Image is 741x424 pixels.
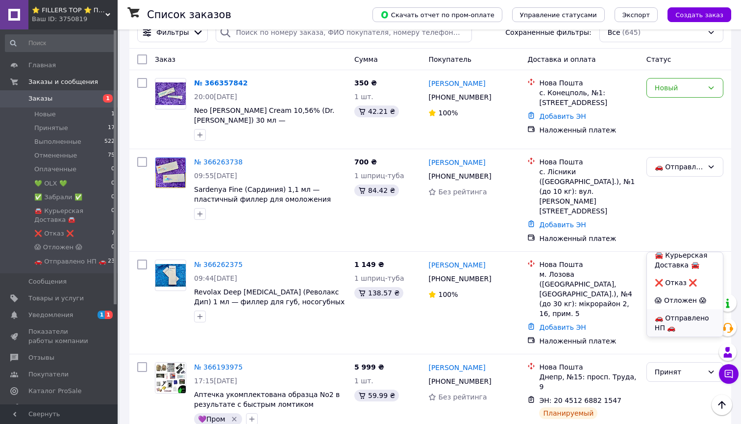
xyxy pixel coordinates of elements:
span: Заказы [28,94,52,103]
span: Заказы и сообщения [28,78,98,86]
button: Чат с покупателем [719,364,739,384]
a: Фото товару [155,260,186,291]
span: Новые [34,110,56,119]
span: 09:55[DATE] [194,172,237,180]
div: 84.42 ₴ [354,185,399,196]
a: Sardenya Fine (Сардиния) 1,1 мл — пластичный филлер для омоложения кожи и естественного объема губ [194,185,331,213]
span: 1 [111,110,115,119]
span: 🚘 Курьерская Доставка 🚘 [34,207,111,224]
span: Главная [28,61,56,70]
div: Наложенный платеж [539,125,638,135]
h1: Список заказов [147,9,231,21]
a: Создать заказ [658,10,731,18]
span: 🚗 Отправлено НП 🚗 [34,257,106,266]
a: [PERSON_NAME] [428,158,485,167]
li: 🚘 Курьерская Доставка 🚘 [647,246,723,274]
span: Экспорт [622,11,650,19]
span: Выполненные [34,137,81,146]
span: Уведомления [28,311,73,319]
div: Нова Пошта [539,157,638,167]
span: Статус [646,55,671,63]
div: с. Конецполь, №1: [STREET_ADDRESS] [539,88,638,107]
a: Добавить ЭН [539,112,586,120]
a: Аптечка укомплектована образца No2 в результате с быстрым ломтиком Мультиками [194,391,340,418]
span: 1 шприц-туба [354,274,404,282]
span: ЭН: 20 4512 6882 1547 [539,397,621,404]
button: Управление статусами [512,7,605,22]
a: № 366193975 [194,363,243,371]
button: Создать заказ [667,7,731,22]
span: Отмененные [34,151,77,160]
span: 700 ₴ [354,158,377,166]
button: Скачать отчет по пром-оплате [372,7,502,22]
span: Без рейтинга [438,393,487,401]
a: Добавить ЭН [539,323,586,331]
span: Принятые [34,124,68,132]
div: Планируемый [539,407,597,419]
span: 17:15[DATE] [194,377,237,385]
span: 5 999 ₴ [354,363,384,371]
span: Каталог ProSale [28,387,81,396]
span: Доставка и оплата [527,55,595,63]
span: 17 [108,124,115,132]
span: ⭐️ FILLERS TOP ⭐️ Профессиональная косметика ⭐️ [32,6,105,15]
span: 0 [111,207,115,224]
li: 😱 Отложен 😱 [647,291,723,309]
span: 75 [108,151,115,160]
span: Оплаченные [34,165,76,174]
span: Скачать отчет по пром-оплате [380,10,494,19]
div: Днепр, №15: просп. Труда, 9 [539,372,638,392]
button: Экспорт [615,7,658,22]
a: № 366262375 [194,261,243,268]
span: 0 [111,165,115,174]
div: Наложенный платеж [539,336,638,346]
span: 23 [108,257,115,266]
span: 1 шприц-туба [354,172,404,180]
div: Нова Пошта [539,260,638,269]
span: Товары и услуги [28,294,84,303]
a: Добавить ЭН [539,221,586,229]
span: 1 шт. [354,93,373,101]
div: Нова Пошта [539,362,638,372]
span: Заказ [155,55,175,63]
span: 1 [105,311,113,319]
span: Фильтры [156,27,189,37]
span: Без рейтинга [438,188,487,196]
span: 100% [438,291,458,298]
span: 1 [103,94,113,103]
img: Фото товару [155,363,186,393]
span: [PHONE_NUMBER] [428,275,491,283]
div: 42.21 ₴ [354,106,399,117]
span: Управление статусами [520,11,597,19]
span: Revolax Deep [MEDICAL_DATA] (Револакс Дип) 1 мл — филлер для губ, носогубных складок и коррекции ... [194,288,345,316]
span: 09:44[DATE] [194,274,237,282]
span: 💚 OLX 💚 [34,179,67,188]
span: [PHONE_NUMBER] [428,377,491,385]
div: 59.99 ₴ [354,390,399,401]
a: Neo [PERSON_NAME] Cream 10,56% (Dr.[PERSON_NAME]) 30 мл — анестезирующий крем для татуажа, эпиляц... [194,106,334,144]
div: Наложенный платеж [539,234,638,243]
div: с. Лісники ([GEOGRAPHIC_DATA].), №1 (до 10 кг): вул. [PERSON_NAME][STREET_ADDRESS] [539,167,638,216]
a: № 366357842 [194,79,247,87]
span: Сообщения [28,277,67,286]
img: Фото товару [155,158,186,188]
svg: Удалить метку [230,415,238,423]
span: Сумма [354,55,378,63]
span: 😱 Отложен 😱 [34,243,82,252]
span: Аналитика [28,403,65,412]
span: Создать заказ [675,11,723,19]
a: Фото товару [155,362,186,394]
span: 💜Пром [198,415,225,423]
span: [PHONE_NUMBER] [428,172,491,180]
span: [PHONE_NUMBER] [428,93,491,101]
a: Фото товару [155,78,186,109]
span: 0 [111,243,115,252]
span: 0 [111,179,115,188]
img: Фото товару [155,264,186,287]
div: м. Лозова ([GEOGRAPHIC_DATA], [GEOGRAPHIC_DATA].), №4 (до 30 кг): мікрорайон 2, 16, прим. 5 [539,269,638,318]
span: Показатели работы компании [28,327,91,345]
span: 7 [111,229,115,238]
span: Покупатель [428,55,471,63]
span: 1 [98,311,105,319]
